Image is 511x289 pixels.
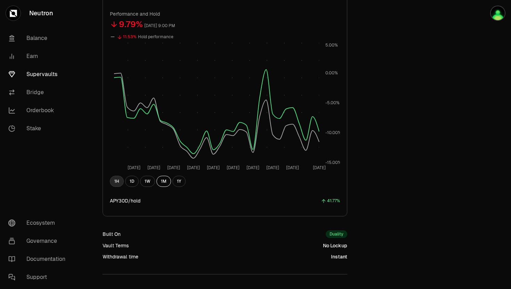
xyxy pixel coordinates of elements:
div: 11.53% [123,33,137,41]
button: 1D [125,176,139,187]
a: Ecosystem [3,214,75,232]
tspan: [DATE] [207,165,220,171]
tspan: 0.00% [325,70,338,76]
a: Orderbook [3,101,75,119]
tspan: [DATE] [187,165,200,171]
tspan: [DATE] [128,165,140,171]
tspan: -10.00% [325,130,341,135]
tspan: [DATE] [227,165,240,171]
a: Documentation [3,250,75,268]
p: Performance and Hold [110,10,340,17]
div: APY30D/hold [110,197,140,204]
div: 9.79% [119,19,143,30]
a: Balance [3,29,75,47]
tspan: 5.00% [325,42,338,48]
div: Duality [326,230,347,238]
a: Stake [3,119,75,138]
div: 41.77% [327,197,340,205]
div: [DATE] 9:00 PM [144,22,175,30]
tspan: [DATE] [313,165,326,171]
div: Built On [103,231,121,238]
button: 1Y [172,176,186,187]
button: 1H [110,176,124,187]
tspan: [DATE] [286,165,299,171]
button: 1M [156,176,171,187]
div: No Lockup [323,242,347,249]
div: Withdrawal time [103,253,138,260]
div: Hold performance [138,33,173,41]
a: Governance [3,232,75,250]
a: Supervaults [3,65,75,83]
tspan: -5.00% [325,100,340,106]
div: PerformanceAPY30D/hold41.77% [103,3,347,216]
a: Support [3,268,75,286]
div: Vault Terms [103,242,129,249]
div: Instant [331,253,347,260]
a: Bridge [3,83,75,101]
a: Earn [3,47,75,65]
button: 1W [140,176,155,187]
tspan: [DATE] [266,165,279,171]
img: q2 [490,6,505,21]
tspan: [DATE] [147,165,160,171]
tspan: [DATE] [167,165,180,171]
tspan: -15.00% [325,160,341,165]
tspan: [DATE] [246,165,259,171]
